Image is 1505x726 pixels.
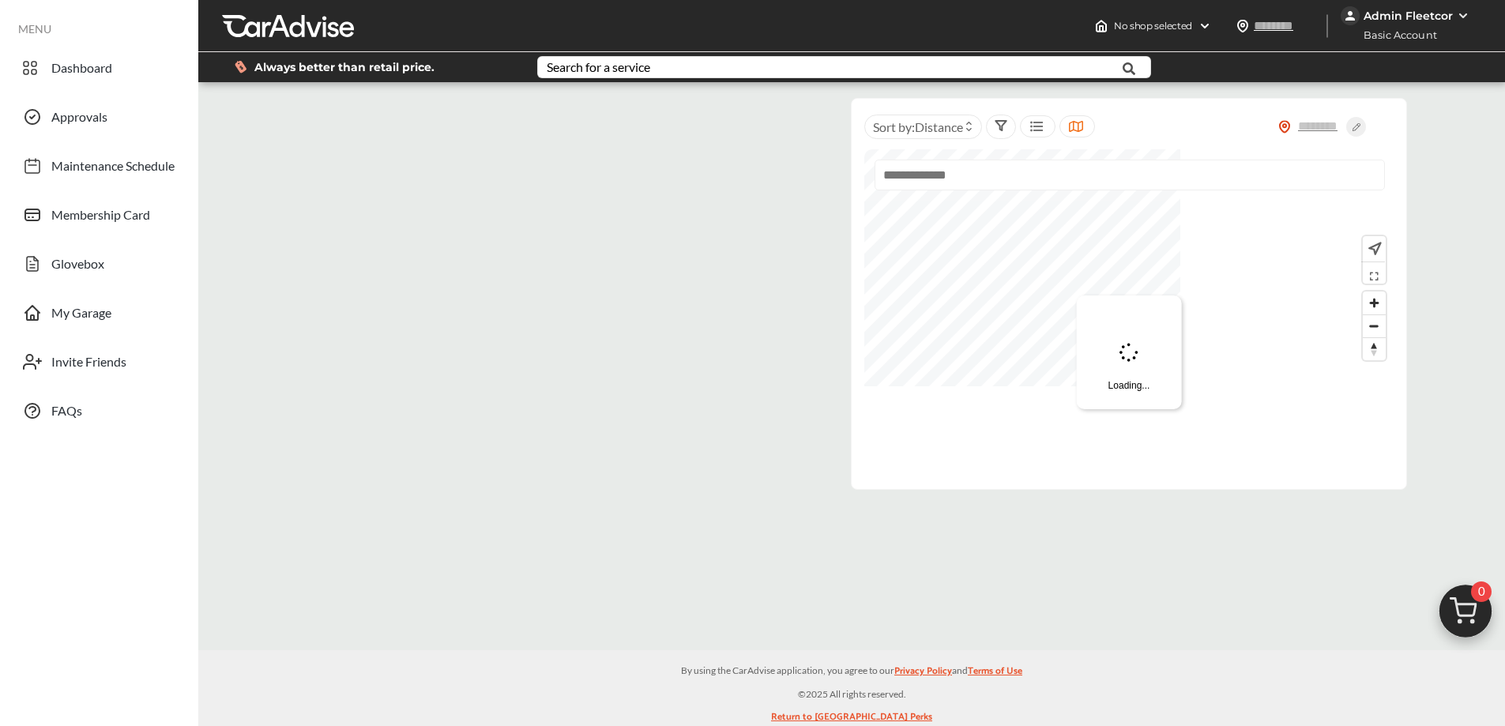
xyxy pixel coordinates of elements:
a: My Garage [14,292,182,333]
span: MENU [18,23,51,36]
img: header-divider.bc55588e.svg [1326,14,1328,38]
a: Membership Card [14,194,182,235]
span: Reset bearing to north [1363,338,1386,360]
span: Always better than retail price. [254,62,435,73]
img: header-down-arrow.9dd2ce7d.svg [1198,20,1211,32]
img: dollor_label_vector.a70140d1.svg [235,60,246,73]
span: Basic Account [1342,27,1449,43]
span: No shop selected [1114,20,1192,32]
a: FAQs [14,390,182,431]
a: Approvals [14,96,182,137]
span: Sort by : [873,119,963,134]
span: FAQs [51,403,82,423]
p: By using the CarAdvise application, you agree to our and [198,664,1505,679]
img: cart_icon.3d0951e8.svg [1428,577,1503,653]
img: jVpblrzwTbfkPYzPPzSLxeg0AAAAASUVORK5CYII= [1341,6,1360,25]
canvas: Map [864,149,1180,386]
img: recenter.ce011a49.svg [1365,240,1382,258]
span: Dashboard [51,60,112,81]
a: Privacy Policy [894,664,952,687]
span: My Garage [51,305,111,325]
span: Zoom out [1363,315,1386,337]
span: Maintenance Schedule [51,158,175,179]
span: Invite Friends [51,354,126,374]
button: Zoom out [1363,314,1386,337]
span: Membership Card [51,207,150,228]
div: Loading... [1077,295,1182,409]
img: header-home-logo.8d720a4f.svg [1095,20,1108,32]
a: Maintenance Schedule [14,145,182,186]
div: Admin Fleetcor [1364,9,1453,23]
a: Glovebox [14,243,182,284]
a: Invite Friends [14,341,182,382]
span: 0 [1471,581,1492,602]
img: location_vector_orange.38f05af8.svg [1278,120,1291,134]
img: WGsFRI8htEPBVLJbROoPRyZpYNWhNONpIPPETTm6eUC0GeLEiAAAAAElFTkSuQmCC [1457,9,1469,22]
span: Distance [915,119,963,134]
button: Zoom in [1363,292,1386,314]
button: Reset bearing to north [1363,337,1386,360]
img: location_vector.a44bc228.svg [1236,20,1249,32]
a: Dashboard [14,47,182,88]
a: Terms of Use [968,664,1022,687]
div: Search for a service [547,61,650,73]
span: Glovebox [51,256,104,276]
span: Approvals [51,109,107,130]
